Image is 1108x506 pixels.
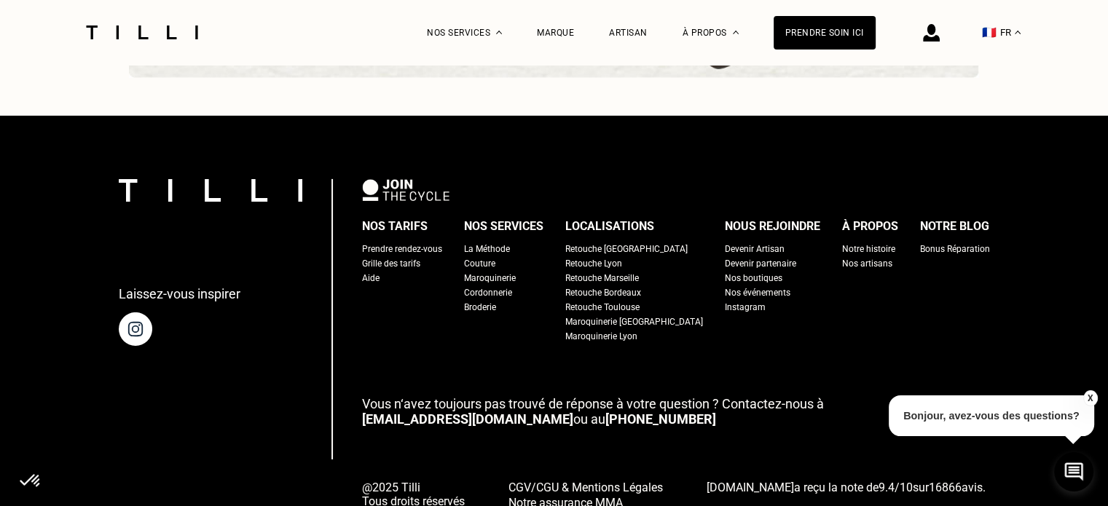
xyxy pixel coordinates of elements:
img: icône connexion [923,24,940,41]
span: CGV/CGU & Mentions Légales [508,481,663,494]
a: Retouche Toulouse [565,300,640,315]
span: / [879,481,913,494]
img: menu déroulant [1015,31,1021,34]
span: Vous n‘avez toujours pas trouvé de réponse à votre question ? Contactez-nous à [362,396,824,411]
img: Menu déroulant à propos [733,31,739,34]
a: Maroquinerie Lyon [565,329,637,344]
a: Cordonnerie [464,285,512,300]
div: Nous rejoindre [725,216,820,237]
a: Prendre rendez-vous [362,242,442,256]
a: Prendre soin ici [774,16,876,50]
span: 9.4 [879,481,895,494]
a: Aide [362,271,380,285]
a: Retouche Marseille [565,271,639,285]
a: Notre histoire [842,242,895,256]
span: 10 [900,481,913,494]
a: Marque [537,28,574,38]
a: [PHONE_NUMBER] [605,411,716,427]
a: Nos artisans [842,256,892,271]
div: Nos tarifs [362,216,428,237]
div: Nos services [464,216,543,237]
a: Maroquinerie [464,271,516,285]
a: Broderie [464,300,496,315]
div: Localisations [565,216,654,237]
img: logo Tilli [119,179,302,202]
a: Nos boutiques [725,271,782,285]
div: À propos [842,216,898,237]
p: Bonjour, avez-vous des questions? [889,395,1094,436]
button: X [1083,390,1097,406]
a: La Méthode [464,242,510,256]
a: Grille des tarifs [362,256,420,271]
span: 16866 [929,481,962,494]
img: Logo du service de couturière Tilli [81,25,203,39]
a: Instagram [725,300,766,315]
a: Retouche Lyon [565,256,622,271]
img: logo Join The Cycle [362,179,449,201]
a: Devenir partenaire [725,256,796,271]
a: CGV/CGU & Mentions Légales [508,479,663,494]
p: Laissez-vous inspirer [119,286,240,301]
a: Couture [464,256,495,271]
a: Retouche Bordeaux [565,285,641,300]
span: a reçu la note de sur avis. [707,481,986,494]
a: Artisan [609,28,648,38]
img: Menu déroulant [496,31,502,34]
a: Maroquinerie [GEOGRAPHIC_DATA] [565,315,703,329]
a: Nos événements [725,285,790,300]
a: Retouche [GEOGRAPHIC_DATA] [565,242,688,256]
img: page instagram de Tilli une retoucherie à domicile [119,312,152,346]
a: Devenir Artisan [725,242,785,256]
span: [DOMAIN_NAME] [707,481,794,494]
a: Bonus Réparation [920,242,990,256]
span: 🇫🇷 [982,25,997,39]
span: @2025 Tilli [362,481,465,494]
div: Notre blog [920,216,989,237]
a: [EMAIL_ADDRESS][DOMAIN_NAME] [362,411,573,427]
p: ou au [362,396,990,427]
